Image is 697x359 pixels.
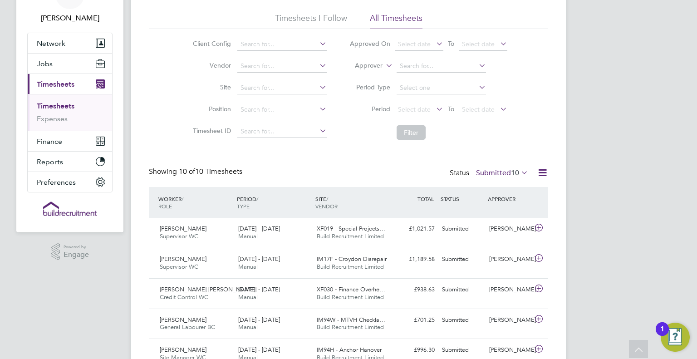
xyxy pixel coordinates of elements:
span: IM17F - Croydon Disrepair [317,255,387,263]
span: Manual [238,232,258,240]
span: TOTAL [417,195,434,202]
div: [PERSON_NAME] [486,282,533,297]
span: ROLE [158,202,172,210]
li: Timesheets I Follow [275,13,347,29]
div: £938.63 [391,282,438,297]
span: Build Recruitment Limited [317,232,384,240]
div: £701.25 [391,313,438,328]
input: Search for... [237,103,327,116]
input: Select one [397,82,486,94]
span: 10 of [179,167,195,176]
span: Network [37,39,65,48]
span: Engage [64,251,89,259]
button: Finance [28,131,112,151]
span: XF030 - Finance Overhe… [317,285,385,293]
span: [DATE] - [DATE] [238,346,280,354]
span: Select date [462,40,495,48]
button: Network [28,33,112,53]
div: Submitted [438,282,486,297]
span: Build Recruitment Limited [317,293,384,301]
label: Client Config [190,39,231,48]
span: IM94W - MTVH Checkla… [317,316,385,324]
button: Reports [28,152,112,172]
span: IM94H - Anchor Hanover [317,346,382,354]
span: General Labourer BC [160,323,215,331]
span: Reports [37,157,63,166]
a: Go to home page [27,202,113,216]
div: 1 [660,329,664,341]
label: Position [190,105,231,113]
a: Expenses [37,114,68,123]
button: Preferences [28,172,112,192]
span: Supervisor WC [160,232,198,240]
input: Search for... [237,38,327,51]
span: [DATE] - [DATE] [238,316,280,324]
input: Search for... [237,82,327,94]
input: Search for... [237,60,327,73]
span: Build Recruitment Limited [317,263,384,270]
label: Submitted [476,168,528,177]
span: 10 Timesheets [179,167,242,176]
label: Period Type [349,83,390,91]
span: Select date [398,105,431,113]
a: Powered byEngage [51,243,89,261]
div: £1,189.58 [391,252,438,267]
span: [PERSON_NAME] [160,255,206,263]
span: / [182,195,183,202]
span: Manual [238,323,258,331]
input: Search for... [237,125,327,138]
div: APPROVER [486,191,533,207]
label: Site [190,83,231,91]
span: [PERSON_NAME] [160,316,206,324]
span: Manual [238,293,258,301]
button: Open Resource Center, 1 new notification [661,323,690,352]
div: PERIOD [235,191,313,214]
label: Approver [342,61,383,70]
span: TYPE [237,202,250,210]
button: Jobs [28,54,112,74]
span: To [445,38,457,49]
div: Submitted [438,313,486,328]
div: Submitted [438,221,486,236]
div: WORKER [156,191,235,214]
span: Tommie Ferry [27,13,113,24]
div: [PERSON_NAME] [486,221,533,236]
div: [PERSON_NAME] [486,313,533,328]
span: Select date [398,40,431,48]
span: Preferences [37,178,76,187]
div: [PERSON_NAME] [486,252,533,267]
button: Timesheets [28,74,112,94]
span: To [445,103,457,115]
span: / [326,195,328,202]
div: Status [450,167,530,180]
label: Period [349,105,390,113]
div: £996.30 [391,343,438,358]
div: Submitted [438,252,486,267]
span: Manual [238,263,258,270]
span: [DATE] - [DATE] [238,255,280,263]
span: Build Recruitment Limited [317,323,384,331]
div: Timesheets [28,94,112,131]
span: 10 [511,168,519,177]
span: VENDOR [315,202,338,210]
div: [PERSON_NAME] [486,343,533,358]
span: Supervisor WC [160,263,198,270]
span: [PERSON_NAME] [PERSON_NAME] [160,285,255,293]
span: / [256,195,258,202]
button: Filter [397,125,426,140]
input: Search for... [397,60,486,73]
span: Powered by [64,243,89,251]
span: XF019 - Special Projects… [317,225,385,232]
span: [DATE] - [DATE] [238,285,280,293]
label: Timesheet ID [190,127,231,135]
div: Showing [149,167,244,177]
a: Timesheets [37,102,74,110]
span: [PERSON_NAME] [160,225,206,232]
span: Credit Control WC [160,293,208,301]
span: Timesheets [37,80,74,89]
span: Jobs [37,59,53,68]
img: buildrec-logo-retina.png [43,202,97,216]
label: Vendor [190,61,231,69]
label: Approved On [349,39,390,48]
div: £1,021.57 [391,221,438,236]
